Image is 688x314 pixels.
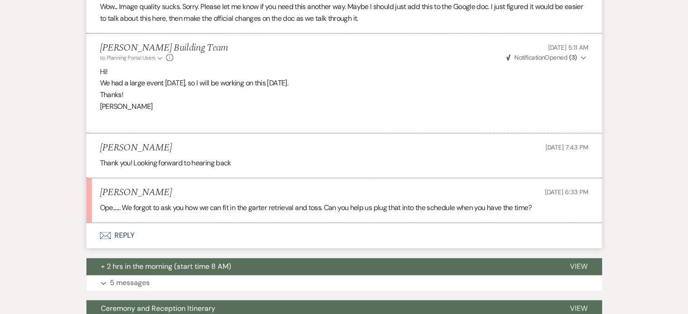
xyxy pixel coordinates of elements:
[100,67,108,76] span: ​Hi!
[569,53,577,61] strong: ( 3 )
[570,304,588,313] span: View
[100,42,228,54] h5: [PERSON_NAME] Building Team
[86,275,602,291] button: 5 messages
[100,54,156,61] span: to: Planning Portal Users
[514,53,545,61] span: Notification
[100,90,123,99] span: Thanks!
[505,53,588,62] button: NotificationOpened (3)
[100,157,588,169] p: Thank you! Looking forward to hearing back
[101,262,231,271] span: + 2 hrs in the morning (start time 8 AM)
[101,304,215,313] span: Ceremony and Reception Itinerary
[555,258,602,275] button: View
[100,187,172,198] h5: [PERSON_NAME]
[545,143,588,151] span: [DATE] 7:43 PM
[100,102,153,111] span: [PERSON_NAME]
[100,1,588,24] p: Wow... Image quality sucks. Sorry. Please let me know if you need this another way. Maybe I shoul...
[100,78,288,88] span: We had a large event [DATE], so I will be working on this [DATE].
[506,53,577,61] span: Opened
[100,142,172,154] h5: [PERSON_NAME]
[548,43,588,52] span: [DATE] 5:11 AM
[110,277,150,289] p: 5 messages
[100,54,164,62] button: to: Planning Portal Users
[86,258,555,275] button: + 2 hrs in the morning (start time 8 AM)
[570,262,588,271] span: View
[86,223,602,248] button: Reply
[100,202,588,214] p: Ope....... We forgot to ask you how we can fit in the garter retrieval and toss. Can you help us ...
[545,188,588,196] span: [DATE] 6:33 PM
